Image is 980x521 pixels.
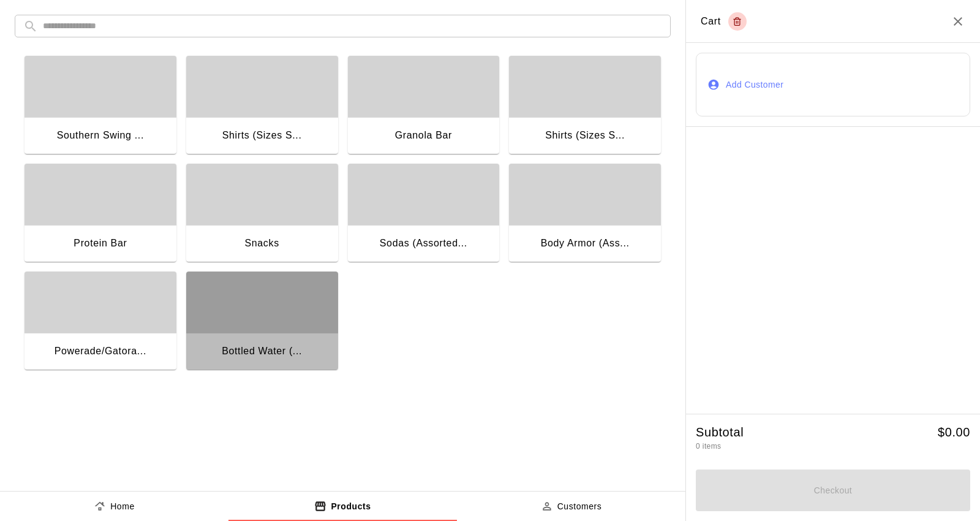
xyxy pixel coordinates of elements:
div: Shirts (Sizes S... [222,127,302,143]
button: Powerade/Gatora... [24,272,176,372]
button: Protein Bar [24,164,176,264]
h5: $ 0.00 [938,424,970,441]
div: Body Armor (Ass... [541,235,630,251]
div: Cart [701,12,747,31]
div: Sodas (Assorted... [380,235,467,251]
p: Customers [557,500,602,513]
button: Shirts (Sizes S... [186,56,338,156]
p: Products [331,500,371,513]
div: Bottled Water (... [222,343,302,359]
span: 0 items [696,442,721,451]
div: Southern Swing ... [57,127,144,143]
div: Powerade/Gatora... [55,343,146,359]
button: Bottled Water (... [186,272,338,372]
button: Shirts (Sizes S... [509,56,661,156]
button: Southern Swing ... [24,56,176,156]
button: Empty cart [728,12,747,31]
div: Snacks [244,235,279,251]
button: Sodas (Assorted... [348,164,500,264]
div: Granola Bar [395,127,452,143]
button: Add Customer [696,53,970,116]
button: Granola Bar [348,56,500,156]
button: Snacks [186,164,338,264]
button: Body Armor (Ass... [509,164,661,264]
button: Close [951,14,965,29]
div: Protein Bar [73,235,127,251]
p: Home [110,500,135,513]
h5: Subtotal [696,424,744,441]
div: Shirts (Sizes S... [545,127,625,143]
